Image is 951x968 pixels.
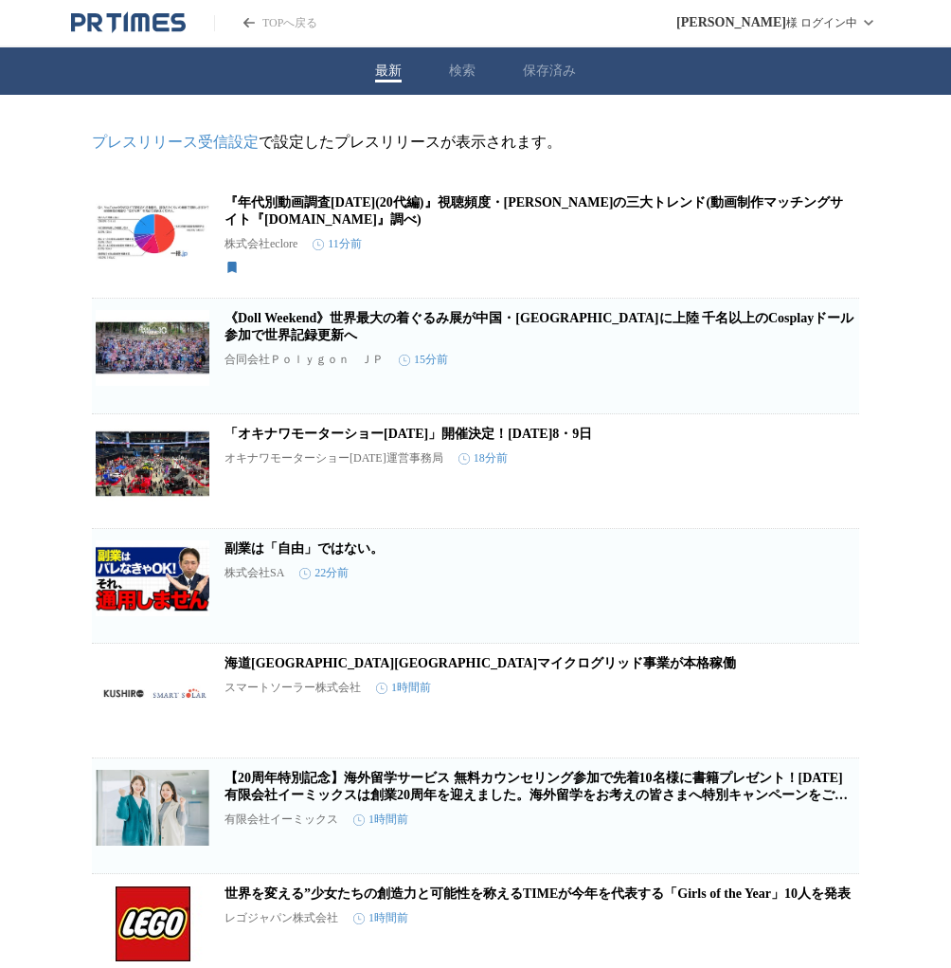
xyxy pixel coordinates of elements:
[92,133,859,153] p: で設定したプレスリリースが表示されます。
[224,680,361,696] p: スマートソーラー株式会社
[214,15,317,31] a: PR TIMESのトップページはこちら
[224,195,843,227] a: 『年代別動画調査[DATE](20代編)』視聴頻度・[PERSON_NAME]の三大トレンド(動画制作マッチングサイト『[DOMAIN_NAME]』調べ)
[353,910,408,926] time: 1時間前
[376,680,431,696] time: 1時間前
[299,565,349,581] time: 22分前
[313,236,362,252] time: 11分前
[96,770,209,846] img: 【20周年特別記念】海外留学サービス 無料カウンセリング参加で先着10名様に書籍プレゼント！2025年有限会社イーミックスは創業20周年を迎えました。海外留学をお考えの皆さまへ特別キャンペーンをご用意
[224,565,284,581] p: 株式会社SA
[399,352,448,368] time: 15分前
[96,426,209,502] img: 「オキナワモーターショー2025」開催決定！2025年11月8・9日
[676,15,786,30] span: [PERSON_NAME]
[224,771,848,819] a: 【20周年特別記念】海外留学サービス 無料カウンセリング参加で先着10名様に書籍プレゼント！[DATE]有限会社イーミックスは創業20周年を迎えました。海外留学をお考えの皆さまへ特別キャンペーン...
[458,450,508,466] time: 18分前
[224,812,338,828] p: 有限会社イーミックス
[224,450,443,466] p: オキナワモーターショー[DATE]運営事務局
[449,63,475,80] button: 検索
[71,11,186,34] a: PR TIMESのトップページはこちら
[96,886,209,961] img: 世界を変える”少女たちの創造力と可能性を称えるTIMEが今年を代表する「Girls of the Year」10人を発表
[224,352,384,368] p: 合同会社Ｐｏｌｙｇｏｎ ＪＰ
[224,236,297,252] p: 株式会社eclore
[96,655,209,731] img: 海道釧路郡釧路町マイクログリッド事業が本格稼働
[224,656,736,670] a: 海道[GEOGRAPHIC_DATA][GEOGRAPHIC_DATA]マイクログリッド事業が本格稼働
[224,260,240,275] svg: 保存済み
[96,310,209,386] img: 《Doll Weekend》世界最大の着ぐるみ展が中国・広東省に上陸 千名以上のCosplayドール参加で世界記録更新へ
[224,910,338,926] p: レゴジャパン株式会社
[375,63,402,80] button: 最新
[92,134,259,150] a: プレスリリース受信設定
[224,427,592,441] a: 「オキナワモーターショー[DATE]」開催決定！[DATE]8・9日
[224,311,853,342] a: 《Doll Weekend》世界最大の着ぐるみ展が中国・[GEOGRAPHIC_DATA]に上陸 千名以上のCosplayドール参加で世界記録更新へ
[224,886,851,901] a: 世界を変える”少女たちの創造力と可能性を称えるTIMEが今年を代表する「Girls of the Year」10人を発表
[353,812,408,828] time: 1時間前
[523,63,576,80] button: 保存済み
[96,540,209,616] img: 副業は「自由」ではない。
[96,194,209,270] img: 『年代別動画調査2025(20代編)』視聴頻度・ジャンル・デバイスの三大トレンド(動画制作マッチングサイト『一括.jp』調べ)
[224,541,384,556] a: 副業は「自由」ではない。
